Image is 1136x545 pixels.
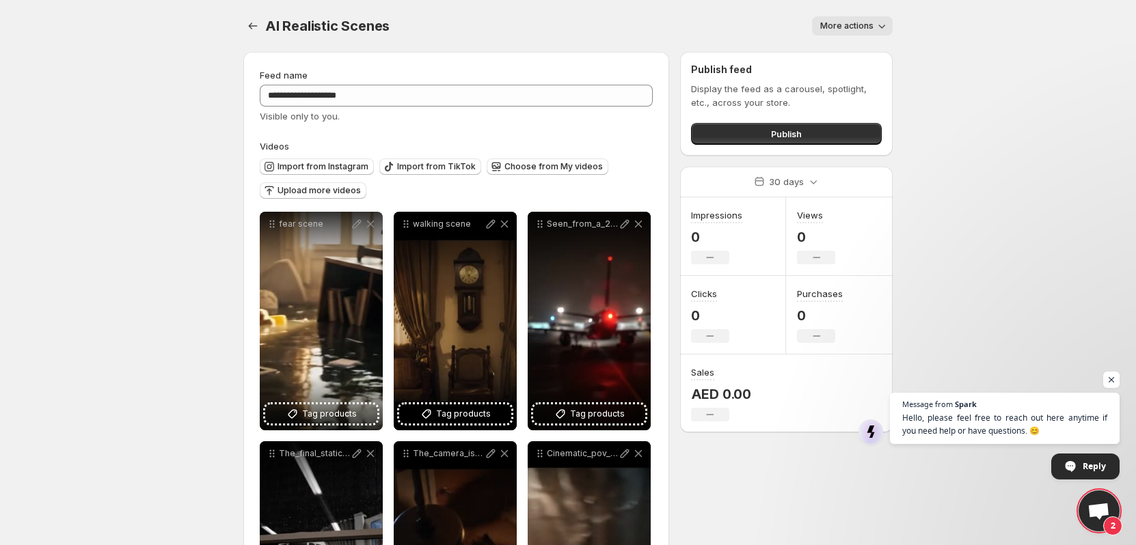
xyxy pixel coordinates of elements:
[902,411,1107,437] span: Hello, please feel free to reach out here anytime if you need help or have questions. 😊
[278,161,368,172] span: Import from Instagram
[797,208,823,222] h3: Views
[260,212,383,430] div: fear sceneTag products
[260,111,340,122] span: Visible only to you.
[379,158,481,175] button: Import from TikTok
[691,63,882,76] h2: Publish feed
[302,407,357,421] span: Tag products
[504,161,603,172] span: Choose from My videos
[260,141,289,152] span: Videos
[820,20,874,31] span: More actions
[265,18,390,34] span: AI Realistic Scenes
[902,400,953,408] span: Message from
[394,212,517,430] div: walking sceneTag products
[691,386,751,402] p: AED 0.00
[691,123,882,145] button: Publish
[797,229,835,245] p: 0
[413,219,484,229] p: walking scene
[797,287,843,301] h3: Purchases
[797,307,843,324] p: 0
[691,208,742,222] h3: Impressions
[812,16,893,36] button: More actions
[278,185,361,196] span: Upload more videos
[955,400,977,408] span: Spark
[691,307,729,324] p: 0
[487,158,608,175] button: Choose from My videos
[279,219,350,229] p: fear scene
[399,404,511,423] button: Tag products
[260,182,366,199] button: Upload more videos
[691,365,714,379] h3: Sales
[771,127,802,141] span: Publish
[279,448,350,459] p: The_final_static_202506261631_es91k
[547,219,618,229] p: Seen_from_a_202506261631_bapu0
[570,407,625,421] span: Tag products
[691,229,742,245] p: 0
[528,212,651,430] div: Seen_from_a_202506261631_bapu0Tag products
[265,404,377,423] button: Tag products
[1103,516,1122,535] span: 2
[691,287,717,301] h3: Clicks
[1079,490,1120,531] div: Open chat
[436,407,491,421] span: Tag products
[1083,454,1106,478] span: Reply
[533,404,645,423] button: Tag products
[769,175,804,188] p: 30 days
[547,448,618,459] p: Cinematic_pov_scene_202506261826_6wog2
[397,161,476,172] span: Import from TikTok
[260,70,308,81] span: Feed name
[691,82,882,109] p: Display the feed as a carousel, spotlight, etc., across your store.
[260,158,374,175] button: Import from Instagram
[413,448,484,459] p: The_camera_is_202506261816_sfsur
[243,16,262,36] button: Settings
